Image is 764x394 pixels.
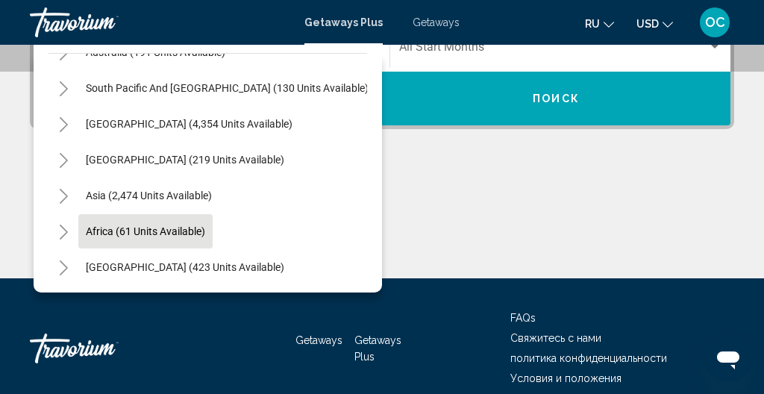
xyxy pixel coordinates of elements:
span: ru [585,18,600,30]
button: [GEOGRAPHIC_DATA] (219 units available) [78,143,292,177]
a: Travorium [30,7,289,37]
button: Поиск [382,72,730,125]
button: [GEOGRAPHIC_DATA] (4,354 units available) [78,107,300,141]
span: [GEOGRAPHIC_DATA] (4,354 units available) [86,118,292,130]
button: [GEOGRAPHIC_DATA] (423 units available) [78,250,292,284]
span: [GEOGRAPHIC_DATA] (219 units available) [86,154,284,166]
span: Asia (2,474 units available) [86,190,212,201]
a: Условия и положения [510,372,621,384]
button: Toggle Africa (61 units available) [48,216,78,246]
span: Поиск [533,93,580,105]
div: Search widget [34,18,730,125]
a: Getaways [413,16,460,28]
button: User Menu [695,7,734,38]
span: OC [705,15,725,30]
button: Toggle South Pacific and Oceania (130 units available) [48,73,78,103]
a: Getaways Plus [304,16,383,28]
button: South Pacific and [GEOGRAPHIC_DATA] (130 units available) [78,71,376,105]
span: Africa (61 units available) [86,225,205,237]
button: Toggle Middle East (423 units available) [48,252,78,282]
button: Toggle Asia (2,474 units available) [48,181,78,210]
button: Africa (61 units available) [78,214,213,248]
a: FAQs [510,312,536,324]
button: Asia (2,474 units available) [78,178,219,213]
a: политика конфиденциальности [510,352,667,364]
button: Change currency [636,13,673,34]
span: South Pacific and [GEOGRAPHIC_DATA] (130 units available) [86,82,369,94]
span: [GEOGRAPHIC_DATA] (423 units available) [86,261,284,273]
a: Travorium [30,326,179,371]
button: Toggle South America (4,354 units available) [48,109,78,139]
button: Change language [585,13,614,34]
a: Getaways Plus [354,334,401,363]
iframe: Button to launch messaging window [704,334,752,382]
span: USD [636,18,659,30]
a: Getaways [295,334,342,346]
a: Свяжитесь с нами [510,332,601,344]
button: Toggle Central America (219 units available) [48,145,78,175]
